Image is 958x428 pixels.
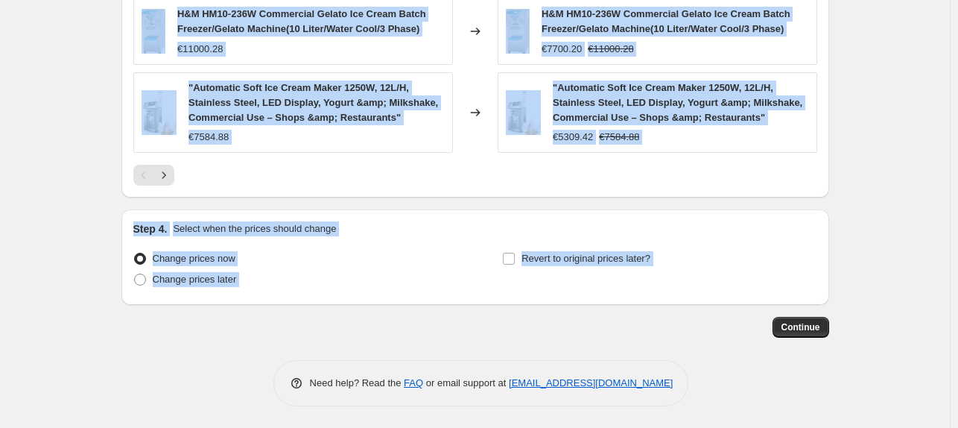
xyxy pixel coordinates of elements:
[177,8,426,34] span: H&M HM10-236W Commercial Gelato Ice Cream Batch Freezer/Gelato Machine(10 Liter/Water Cool/3 Phase)
[423,377,509,388] span: or email support at
[188,130,229,145] div: €7584.88
[153,165,174,186] button: Next
[310,377,405,388] span: Need help? Read the
[599,130,639,145] strike: €7584.88
[142,9,165,54] img: 41QofsbdUEL_80x.jpg
[188,82,438,123] span: "Automatic Soft Ice Cream Maker 1250W, 12L/H, Stainless Steel, LED Display, Yogurt &amp; Milkshak...
[553,82,802,123] span: "Automatic Soft Ice Cream Maker 1250W, 12L/H, Stainless Steel, LED Display, Yogurt &amp; Milkshak...
[509,377,673,388] a: [EMAIL_ADDRESS][DOMAIN_NAME]
[133,165,174,186] nav: Pagination
[506,9,530,54] img: 41QofsbdUEL_80x.jpg
[173,221,336,236] p: Select when the prices should change
[773,317,829,338] button: Continue
[133,221,168,236] h2: Step 4.
[521,253,650,264] span: Revert to original prices later?
[506,90,542,135] img: 61eWLLbfKhL_80x.jpg
[404,377,423,388] a: FAQ
[542,42,582,57] div: €7700.20
[781,321,820,333] span: Continue
[553,130,593,145] div: €5309.42
[142,90,177,135] img: 61eWLLbfKhL_80x.jpg
[153,274,237,285] span: Change prices later
[542,8,790,34] span: H&M HM10-236W Commercial Gelato Ice Cream Batch Freezer/Gelato Machine(10 Liter/Water Cool/3 Phase)
[177,42,223,57] div: €11000.28
[153,253,235,264] span: Change prices now
[588,42,633,57] strike: €11000.28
